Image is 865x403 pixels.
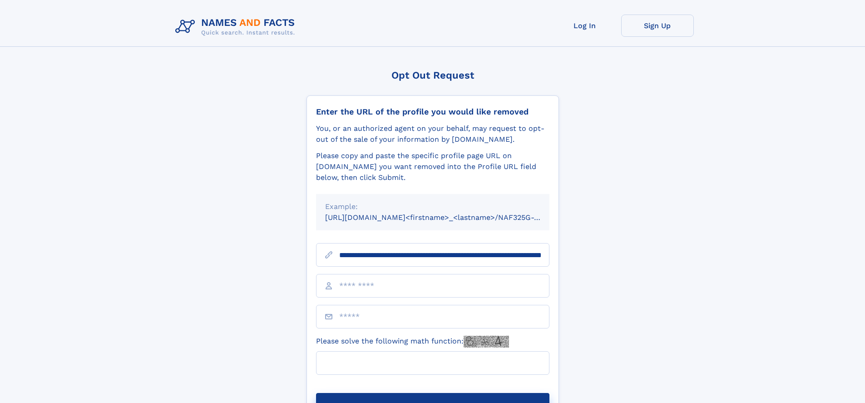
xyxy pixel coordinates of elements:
[325,201,540,212] div: Example:
[316,123,549,145] div: You, or an authorized agent on your behalf, may request to opt-out of the sale of your informatio...
[621,15,694,37] a: Sign Up
[172,15,302,39] img: Logo Names and Facts
[316,336,509,348] label: Please solve the following math function:
[316,107,549,117] div: Enter the URL of the profile you would like removed
[316,150,549,183] div: Please copy and paste the specific profile page URL on [DOMAIN_NAME] you want removed into the Pr...
[306,70,559,81] div: Opt Out Request
[325,213,567,222] small: [URL][DOMAIN_NAME]<firstname>_<lastname>/NAF325G-xxxxxxxx
[549,15,621,37] a: Log In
